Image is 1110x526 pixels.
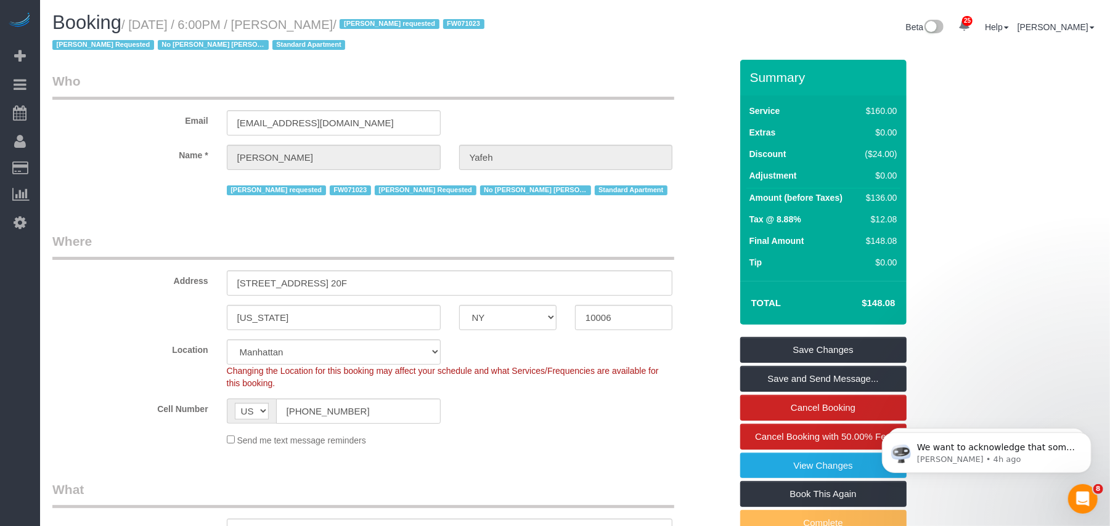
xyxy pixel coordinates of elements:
a: Beta [906,22,944,32]
span: [PERSON_NAME] requested [340,19,439,29]
label: Email [43,110,218,127]
div: $0.00 [860,126,897,139]
a: Save and Send Message... [740,366,907,392]
div: $12.08 [860,213,897,225]
a: Cancel Booking [740,395,907,421]
div: $0.00 [860,169,897,182]
input: Email [227,110,441,136]
input: Last Name [459,145,673,170]
span: FW071023 [443,19,484,29]
span: Cancel Booking with 50.00% Fee [755,431,891,442]
span: [PERSON_NAME] Requested [375,185,476,195]
label: Service [749,105,780,117]
a: Help [985,22,1009,32]
label: Amount (before Taxes) [749,192,843,204]
h3: Summary [750,70,900,84]
span: Booking [52,12,121,33]
iframe: Intercom notifications message [863,407,1110,493]
span: 25 [962,16,973,26]
input: City [227,305,441,330]
span: Send me text message reminders [237,435,366,445]
img: New interface [923,20,944,36]
span: [PERSON_NAME] Requested [52,40,154,50]
a: 25 [952,12,976,39]
label: Name * [43,145,218,161]
a: Save Changes [740,337,907,363]
label: Adjustment [749,169,797,182]
label: Cell Number [43,399,218,415]
span: [PERSON_NAME] requested [227,185,326,195]
a: View Changes [740,453,907,479]
h4: $148.08 [825,298,895,309]
label: Discount [749,148,786,160]
input: Cell Number [276,399,441,424]
div: $160.00 [860,105,897,117]
legend: Who [52,72,674,100]
label: Address [43,270,218,287]
label: Final Amount [749,235,804,247]
span: Standard Apartment [272,40,346,50]
label: Tip [749,256,762,269]
input: First Name [227,145,441,170]
img: Automaid Logo [7,12,32,30]
label: Extras [749,126,776,139]
div: $0.00 [860,256,897,269]
span: Changing the Location for this booking may affect your schedule and what Services/Frequencies are... [227,366,659,388]
span: Standard Apartment [595,185,668,195]
div: ($24.00) [860,148,897,160]
label: Tax @ 8.88% [749,213,801,225]
span: FW071023 [330,185,371,195]
a: [PERSON_NAME] [1018,22,1095,32]
span: No [PERSON_NAME] [PERSON_NAME] [480,185,591,195]
span: 8 [1093,484,1103,494]
div: $136.00 [860,192,897,204]
a: Book This Again [740,481,907,507]
legend: Where [52,232,674,260]
strong: Total [751,297,781,308]
iframe: Intercom live chat [1068,484,1098,514]
legend: What [52,480,674,508]
a: Cancel Booking with 50.00% Fee [740,424,907,450]
input: Zip Code [575,305,672,330]
label: Location [43,339,218,356]
small: / [DATE] / 6:00PM / [PERSON_NAME] [52,18,488,52]
div: $148.08 [860,235,897,247]
span: No [PERSON_NAME] [PERSON_NAME] [158,40,269,50]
